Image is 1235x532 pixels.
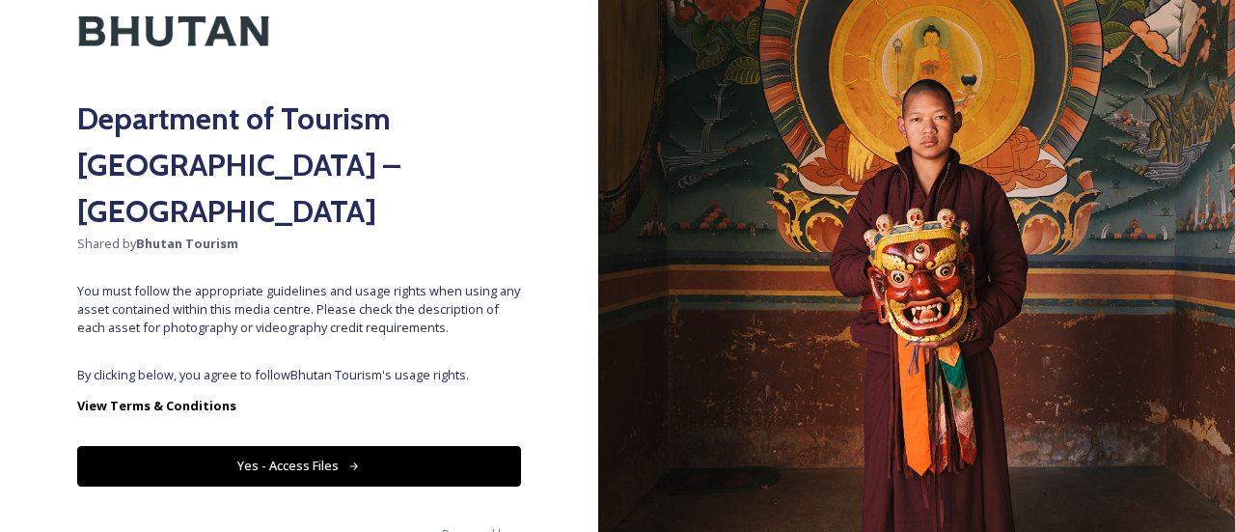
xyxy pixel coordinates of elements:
[77,96,521,235] h2: Department of Tourism [GEOGRAPHIC_DATA] – [GEOGRAPHIC_DATA]
[77,446,521,486] button: Yes - Access Files
[77,366,521,384] span: By clicking below, you agree to follow Bhutan Tourism 's usage rights.
[136,235,238,252] strong: Bhutan Tourism
[77,394,521,417] a: View Terms & Conditions
[77,235,521,253] span: Shared by
[77,282,521,338] span: You must follow the appropriate guidelines and usage rights when using any asset contained within...
[77,397,236,414] strong: View Terms & Conditions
